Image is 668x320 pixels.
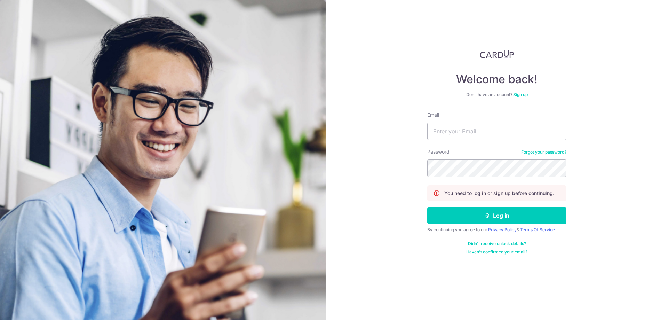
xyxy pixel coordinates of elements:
[521,149,566,155] a: Forgot your password?
[488,227,517,232] a: Privacy Policy
[427,92,566,97] div: Don’t have an account?
[444,190,554,197] p: You need to log in or sign up before continuing.
[520,227,555,232] a: Terms Of Service
[427,111,439,118] label: Email
[466,249,527,255] a: Haven't confirmed your email?
[427,148,450,155] label: Password
[468,241,526,247] a: Didn't receive unlock details?
[513,92,528,97] a: Sign up
[427,123,566,140] input: Enter your Email
[427,72,566,86] h4: Welcome back!
[480,50,514,58] img: CardUp Logo
[427,207,566,224] button: Log in
[427,227,566,233] div: By continuing you agree to our &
